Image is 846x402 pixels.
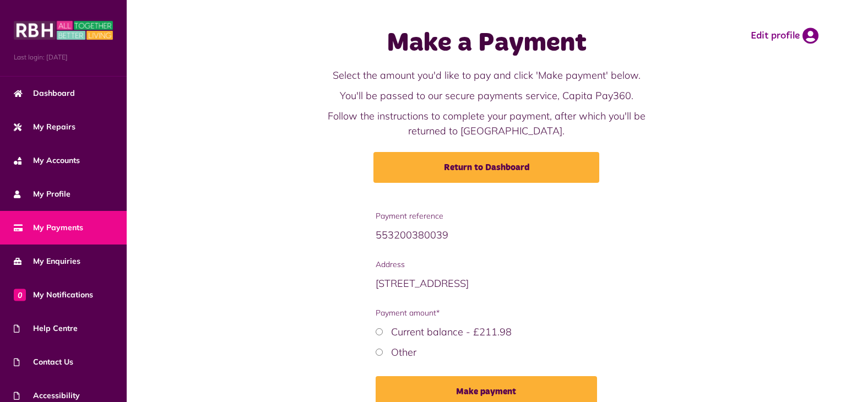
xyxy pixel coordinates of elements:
[318,28,655,59] h1: Make a Payment
[376,259,597,270] span: Address
[14,188,70,200] span: My Profile
[318,88,655,103] p: You'll be passed to our secure payments service, Capita Pay360.
[14,289,26,301] span: 0
[14,289,93,301] span: My Notifications
[14,356,73,368] span: Contact Us
[751,28,818,44] a: Edit profile
[14,155,80,166] span: My Accounts
[14,222,83,233] span: My Payments
[376,229,448,241] span: 553200380039
[391,346,416,358] label: Other
[14,390,80,401] span: Accessibility
[14,256,80,267] span: My Enquiries
[14,19,113,41] img: MyRBH
[318,108,655,138] p: Follow the instructions to complete your payment, after which you'll be returned to [GEOGRAPHIC_D...
[376,210,597,222] span: Payment reference
[14,121,75,133] span: My Repairs
[318,68,655,83] p: Select the amount you'd like to pay and click 'Make payment' below.
[376,307,597,319] span: Payment amount*
[14,52,113,62] span: Last login: [DATE]
[373,152,599,183] a: Return to Dashboard
[376,277,469,290] span: [STREET_ADDRESS]
[14,323,78,334] span: Help Centre
[14,88,75,99] span: Dashboard
[391,325,512,338] label: Current balance - £211.98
